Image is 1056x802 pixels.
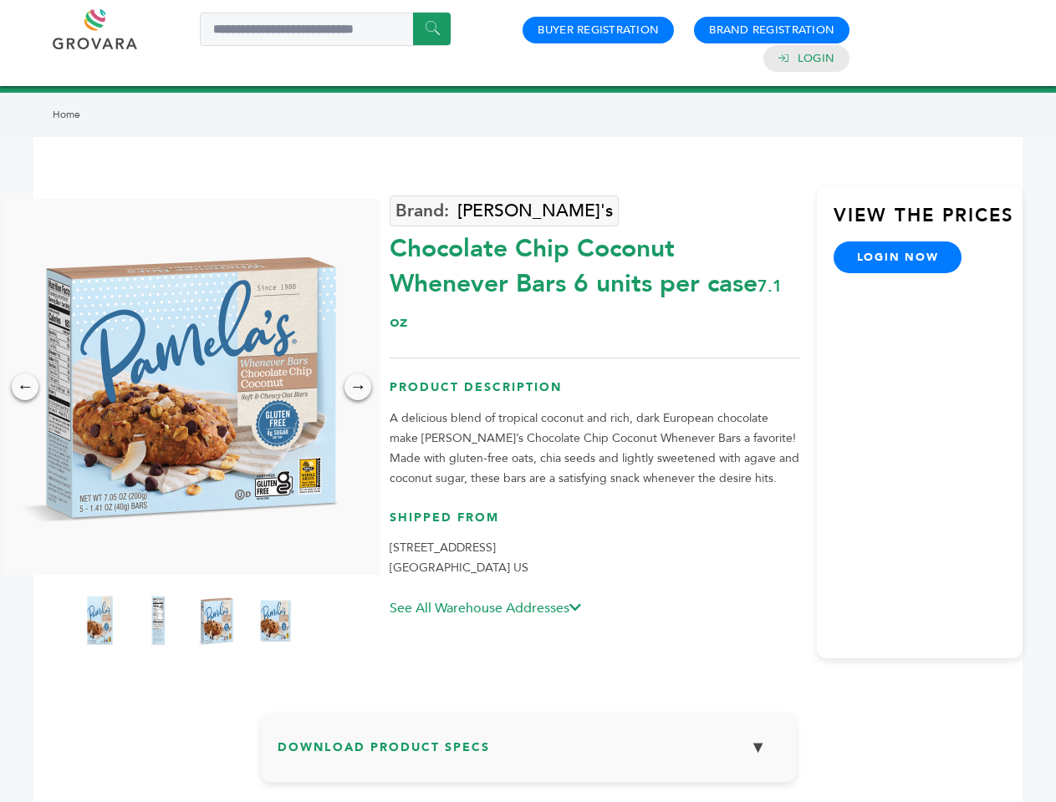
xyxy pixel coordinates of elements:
a: Buyer Registration [538,23,659,38]
div: → [344,373,371,400]
div: Chocolate Chip Coconut Whenever Bars 6 units per case [390,223,800,337]
a: See All Warehouse Addresses [390,599,581,617]
button: ▼ [737,729,779,765]
img: Chocolate Chip Coconut Whenever Bars 6 units per case 7.1 oz Nutrition Info [137,587,179,654]
h3: Download Product Specs [278,729,779,778]
a: [PERSON_NAME]'s [390,195,619,226]
img: Chocolate Chip Coconut Whenever Bars 6 units per case 7.1 oz [254,587,296,654]
h3: Product Description [390,379,800,409]
a: Brand Registration [709,23,834,38]
div: ← [12,373,38,400]
h3: Shipped From [390,510,800,539]
input: Search a product or brand... [200,13,451,46]
img: Chocolate Chip Coconut Whenever Bars 6 units per case 7.1 oz [196,587,237,654]
a: Home [53,108,80,121]
p: [STREET_ADDRESS] [GEOGRAPHIC_DATA] US [390,538,800,578]
a: login now [834,241,962,273]
p: A delicious blend of tropical coconut and rich, dark European chocolate make [PERSON_NAME]’s Choc... [390,409,800,489]
a: Login [798,51,834,66]
h3: View the Prices [834,203,1023,241]
img: Chocolate Chip Coconut Whenever Bars 6 units per case 7.1 oz Product Label [79,587,120,654]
